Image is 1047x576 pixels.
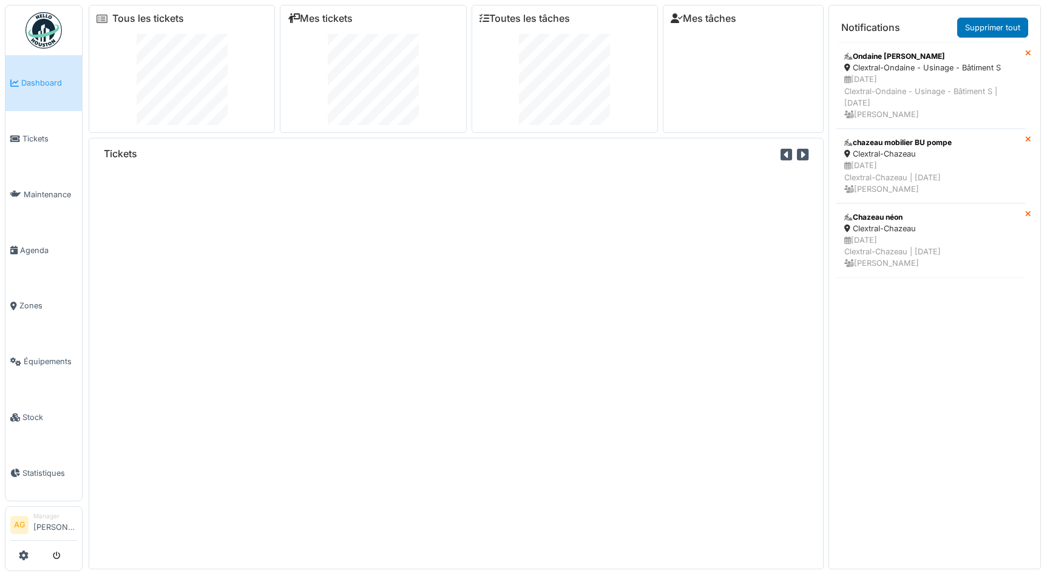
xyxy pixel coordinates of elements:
span: Statistiques [22,467,77,479]
li: AG [10,516,29,534]
a: chazeau mobilier BU pompe Clextral-Chazeau [DATE]Clextral-Chazeau | [DATE] [PERSON_NAME] [836,129,1025,203]
a: Tous les tickets [112,13,184,24]
div: Ondaine [PERSON_NAME] [844,51,1017,62]
a: Zones [5,278,82,334]
a: Tickets [5,111,82,167]
span: Maintenance [24,189,77,200]
a: Équipements [5,334,82,390]
span: Agenda [20,245,77,256]
a: Maintenance [5,167,82,223]
a: Mes tâches [671,13,736,24]
div: [DATE] Clextral-Ondaine - Usinage - Bâtiment S | [DATE] [PERSON_NAME] [844,73,1017,120]
a: Toutes les tâches [479,13,570,24]
div: [DATE] Clextral-Chazeau | [DATE] [PERSON_NAME] [844,234,1017,269]
div: Clextral-Chazeau [844,148,1017,160]
span: Dashboard [21,77,77,89]
img: Badge_color-CXgf-gQk.svg [25,12,62,49]
span: Tickets [22,133,77,144]
span: Stock [22,412,77,423]
a: Agenda [5,222,82,278]
a: Stock [5,390,82,446]
h6: Notifications [841,22,900,33]
div: Clextral-Chazeau [844,223,1017,234]
a: Mes tickets [288,13,353,24]
div: Clextral-Ondaine - Usinage - Bâtiment S [844,62,1017,73]
div: Chazeau néon [844,212,1017,223]
span: Zones [19,300,77,311]
div: chazeau mobilier BU pompe [844,137,1017,148]
div: Manager [33,512,77,521]
h6: Tickets [104,148,137,160]
div: [DATE] Clextral-Chazeau | [DATE] [PERSON_NAME] [844,160,1017,195]
a: Supprimer tout [957,18,1028,38]
a: Ondaine [PERSON_NAME] Clextral-Ondaine - Usinage - Bâtiment S [DATE]Clextral-Ondaine - Usinage - ... [836,42,1025,129]
a: Statistiques [5,445,82,501]
a: Chazeau néon Clextral-Chazeau [DATE]Clextral-Chazeau | [DATE] [PERSON_NAME] [836,203,1025,278]
a: AG Manager[PERSON_NAME] [10,512,77,541]
a: Dashboard [5,55,82,111]
span: Équipements [24,356,77,367]
li: [PERSON_NAME] [33,512,77,538]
